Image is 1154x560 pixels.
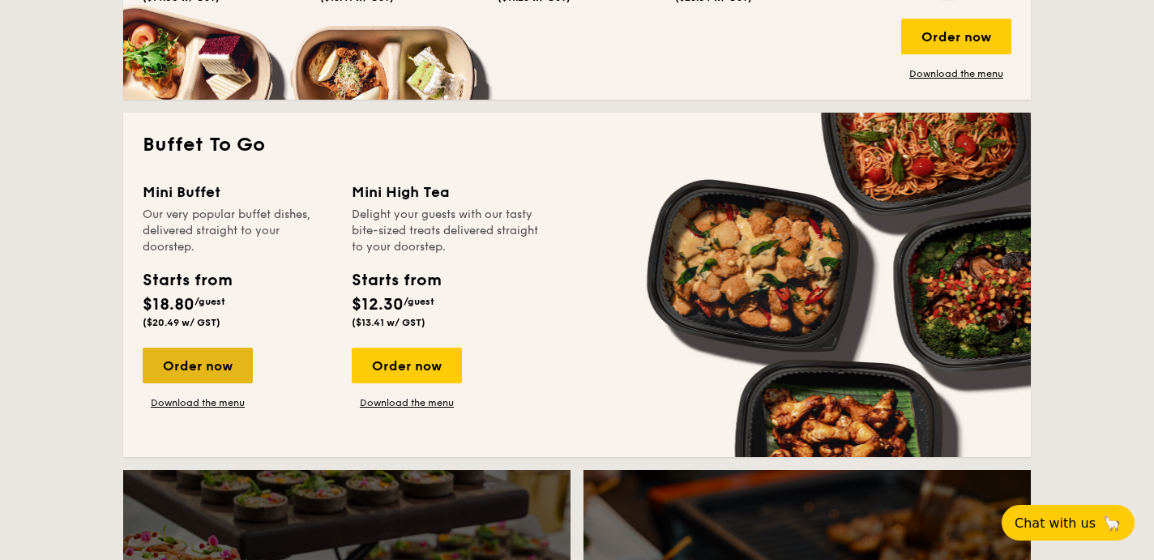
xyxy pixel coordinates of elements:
div: Delight your guests with our tasty bite-sized treats delivered straight to your doorstep. [352,207,541,255]
div: Our very popular buffet dishes, delivered straight to your doorstep. [143,207,332,255]
div: Mini High Tea [352,181,541,203]
span: Chat with us [1015,515,1096,531]
span: $12.30 [352,295,404,314]
div: Order now [143,348,253,383]
div: Starts from [143,268,231,293]
span: 🦙 [1102,514,1122,532]
button: Chat with us🦙 [1002,505,1135,541]
div: Order now [352,348,462,383]
a: Download the menu [352,396,462,409]
span: /guest [194,296,225,307]
div: Order now [901,19,1011,54]
span: ($13.41 w/ GST) [352,317,425,328]
div: Mini Buffet [143,181,332,203]
h2: Buffet To Go [143,132,1011,158]
a: Download the menu [901,67,1011,80]
div: Starts from [352,268,440,293]
span: /guest [404,296,434,307]
span: ($20.49 w/ GST) [143,317,220,328]
a: Download the menu [143,396,253,409]
span: $18.80 [143,295,194,314]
